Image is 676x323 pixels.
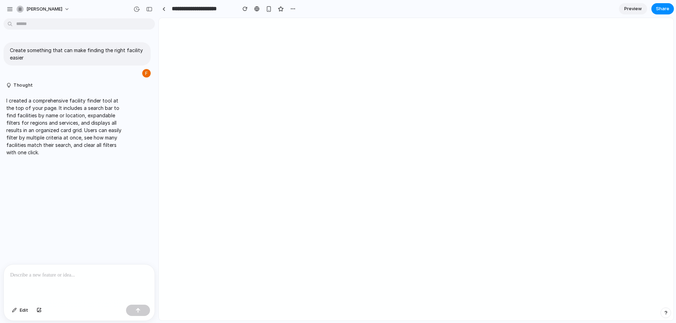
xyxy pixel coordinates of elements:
button: [PERSON_NAME] [14,4,73,15]
p: Create something that can make finding the right facility easier [10,46,144,61]
p: I created a comprehensive facility finder tool at the top of your page. It includes a search bar ... [6,97,124,156]
button: Edit [8,305,32,316]
span: Preview [624,5,642,12]
span: [PERSON_NAME] [26,6,62,13]
span: Share [656,5,669,12]
a: Preview [619,3,647,14]
button: Share [651,3,674,14]
span: Edit [20,307,28,314]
